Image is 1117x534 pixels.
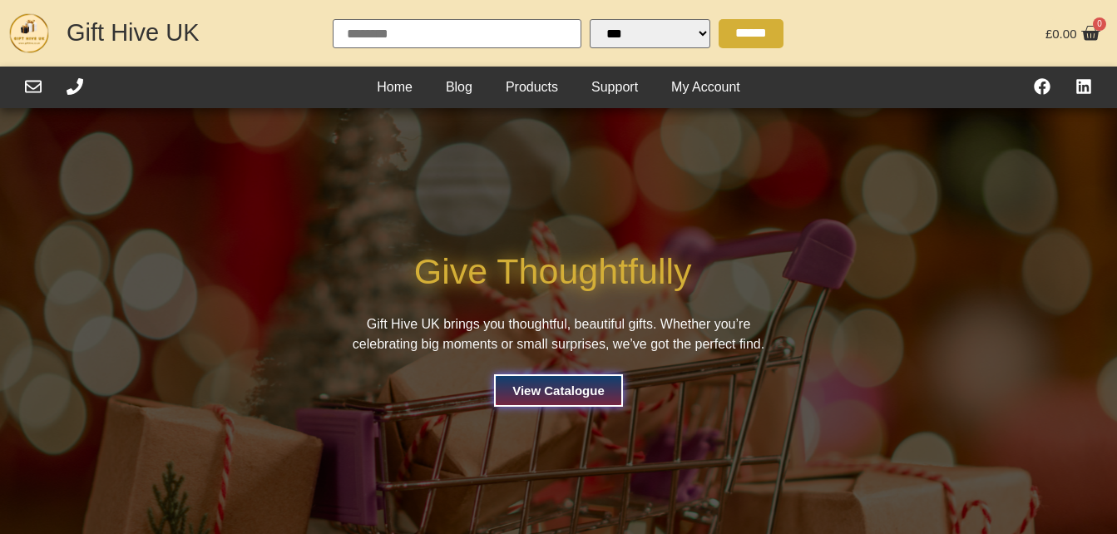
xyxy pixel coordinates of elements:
span: £ [1045,27,1052,41]
a: Gift Hive UK [67,19,200,46]
p: Gift Hive UK brings you thoughtful, beautiful gifts. Whether you’re celebrating big moments or sm... [334,314,783,354]
a: £0.00 0 [1041,19,1105,47]
div: Call Us [67,78,83,97]
a: Home [360,75,429,100]
a: Email Us [25,78,42,95]
span: 0 [1093,17,1106,31]
bdi: 0.00 [1045,27,1077,41]
a: My Account [655,75,757,100]
a: Products [489,75,575,100]
a: View Catalogue [496,376,621,405]
a: Call Us [67,78,83,95]
nav: Header Menu [360,75,757,100]
a: Blog [429,75,489,100]
img: GHUK-Site-Icon-2024-2 [8,12,50,54]
a: Visit our Facebook Page [1034,78,1050,95]
a: Find Us On LinkedIn [1075,78,1092,95]
a: Support [575,75,655,100]
span: View Catalogue [512,384,605,397]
